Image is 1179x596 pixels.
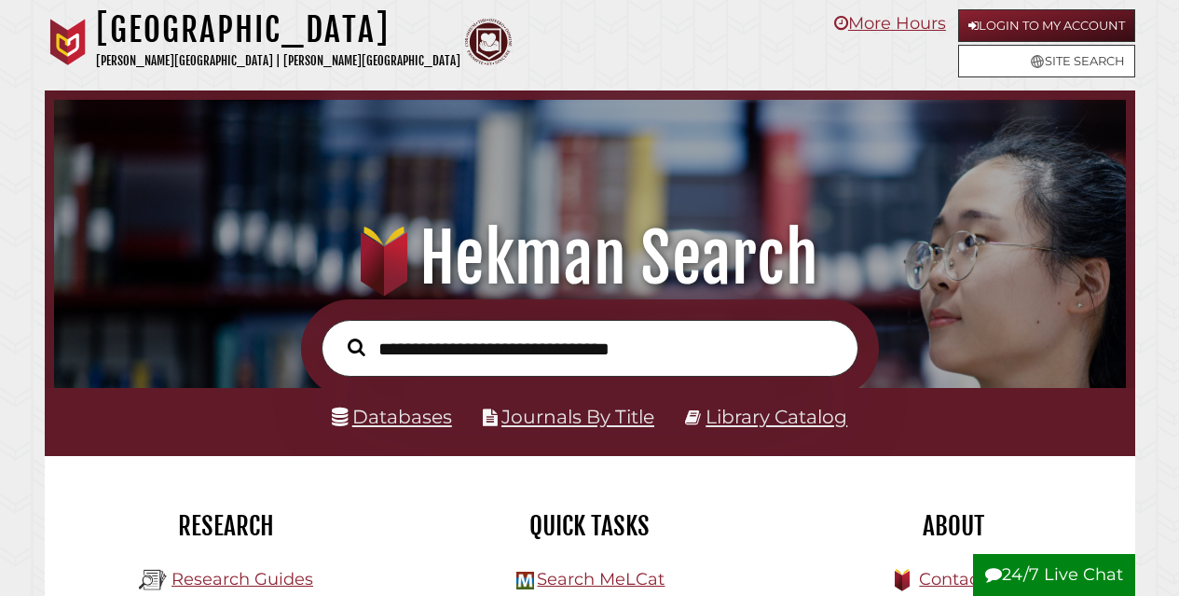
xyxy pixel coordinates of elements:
a: Research Guides [171,569,313,589]
img: Hekman Library Logo [139,566,167,594]
h1: Hekman Search [71,217,1107,299]
a: Journals By Title [501,405,654,428]
p: [PERSON_NAME][GEOGRAPHIC_DATA] | [PERSON_NAME][GEOGRAPHIC_DATA] [96,50,460,72]
h2: About [786,510,1121,542]
a: Search MeLCat [537,569,665,589]
i: Search [348,338,365,356]
button: Search [338,334,375,361]
a: Library Catalog [706,405,847,428]
img: Hekman Library Logo [516,572,534,589]
a: Site Search [958,45,1135,77]
a: Contact Us [919,569,1011,589]
a: Login to My Account [958,9,1135,42]
img: Calvin University [45,19,91,65]
h2: Research [59,510,394,542]
img: Calvin Theological Seminary [465,19,512,65]
a: Databases [332,405,452,428]
h2: Quick Tasks [422,510,758,542]
a: More Hours [834,13,946,34]
h1: [GEOGRAPHIC_DATA] [96,9,460,50]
